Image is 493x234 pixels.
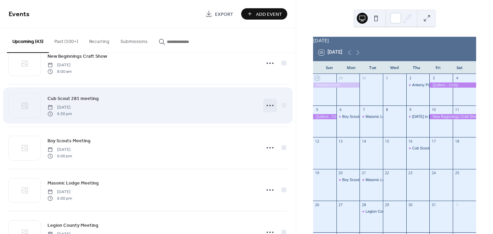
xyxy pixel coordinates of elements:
div: 10 [431,108,436,112]
a: New Beginnings Craft Show [47,52,107,60]
button: Recurring [84,28,115,52]
div: Legion County Meeting [360,209,383,214]
div: 29 [338,76,343,81]
div: 19 [315,171,320,176]
div: 28 [315,76,320,81]
div: Wed [384,61,405,74]
div: 7 [362,108,366,112]
div: 17 [431,139,436,144]
div: Cub Scout 281 meeting [412,146,451,151]
div: Tue [362,61,384,74]
div: 31 [431,202,436,207]
div: Boy Scouts Meeting [342,114,375,119]
span: Masonic Lodge Meeting [47,180,99,187]
div: 11 [455,108,460,112]
div: 28 [362,202,366,207]
div: 26 [315,202,320,207]
span: 6:00 pm [47,153,72,159]
div: 21 [362,171,366,176]
div: Sun [319,61,340,74]
button: Add Event [241,8,287,20]
div: 22 [385,171,389,176]
div: 9 [408,108,413,112]
button: Submissions [115,28,153,52]
div: [DATE] [313,37,476,44]
div: 15 [385,139,389,144]
div: Boy Scouts Meeting [336,114,360,119]
a: Export [200,8,238,20]
div: Cub Scout 281 meeting [406,146,430,151]
div: Halloween in Uptown [406,114,430,119]
span: 6:00 pm [47,195,72,201]
span: New Beginnings Craft Show [47,53,107,60]
a: Cub Scout 281 meeting [47,94,99,102]
div: 13 [338,139,343,144]
div: 25 [455,171,460,176]
span: 8:00 am [47,68,72,75]
div: Masonic Lodge Meeting [365,114,405,119]
div: Andreas event [313,82,360,88]
div: 30 [408,202,413,207]
span: Events [9,8,30,21]
a: Masonic Lodge Meeting [47,179,99,187]
div: Masonic Lodge Meeting [360,114,383,119]
div: Quilters - Cindy [429,82,476,88]
div: Legion County Meeting [365,209,404,214]
span: Export [215,11,233,18]
div: 14 [362,139,366,144]
button: Past (100+) [49,28,84,52]
div: 18 [455,139,460,144]
span: [DATE] [47,62,72,68]
button: Upcoming (43) [7,28,49,53]
span: 6:30 pm [47,111,72,117]
div: Masonic Lodge Meeting [365,177,405,182]
div: 4 [455,76,460,81]
span: [DATE] [47,104,72,111]
div: Sat [449,61,471,74]
div: Ankeny Post 42 Legion Meeting [412,82,464,88]
div: 29 [385,202,389,207]
div: Boy Scouts Meeting [342,177,375,182]
div: 27 [338,202,343,207]
span: Boy Scouts Meeting [47,137,90,145]
div: New Beginnings Craft Show [429,114,476,119]
button: 28[DATE] [316,48,345,57]
div: Fri [427,61,449,74]
div: Ankeny Post 42 Legion Meeting [406,82,430,88]
span: Add Event [256,11,282,18]
div: 23 [408,171,413,176]
div: 5 [315,108,320,112]
div: 2 [408,76,413,81]
div: Quilters - Cindy [313,114,336,119]
div: Masonic Lodge Meeting [360,177,383,182]
span: [DATE] [47,189,72,195]
div: Mon [340,61,362,74]
div: Boy Scouts Meeting [336,177,360,182]
div: 30 [362,76,366,81]
div: 8 [385,108,389,112]
a: Boy Scouts Meeting [47,137,90,145]
div: 12 [315,139,320,144]
div: 24 [431,171,436,176]
a: Legion County Meeting [47,221,98,229]
div: 1 [455,202,460,207]
div: 6 [338,108,343,112]
div: [DATE] in [GEOGRAPHIC_DATA] [412,114,468,119]
div: 3 [431,76,436,81]
div: Thu [405,61,427,74]
div: 16 [408,139,413,144]
div: 1 [385,76,389,81]
div: 20 [338,171,343,176]
span: [DATE] [47,147,72,153]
